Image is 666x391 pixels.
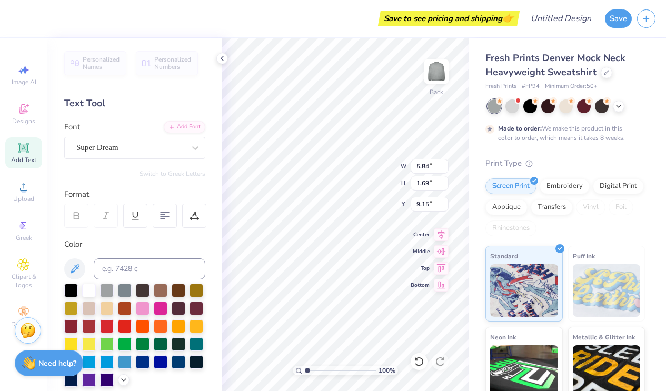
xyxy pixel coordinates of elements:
div: Text Tool [64,96,205,111]
span: Bottom [411,282,430,289]
span: Add Text [11,156,36,164]
div: Transfers [531,199,573,215]
span: # FP94 [522,82,540,91]
span: Middle [411,248,430,255]
span: Personalized Names [83,56,120,71]
label: Font [64,121,80,133]
div: Add Font [164,121,205,133]
span: Minimum Order: 50 + [545,82,598,91]
span: Greek [16,234,32,242]
span: Fresh Prints Denver Mock Neck Heavyweight Sweatshirt [485,52,625,78]
div: We make this product in this color to order, which means it takes 8 weeks. [498,124,628,143]
div: Color [64,238,205,250]
div: Back [430,87,443,97]
div: Format [64,188,206,200]
span: Fresh Prints [485,82,516,91]
div: Embroidery [540,178,590,194]
span: 100 % [379,366,395,375]
span: Image AI [12,78,36,86]
span: 👉 [502,12,514,24]
input: Untitled Design [522,8,600,29]
div: Save to see pricing and shipping [381,11,517,26]
span: Personalized Numbers [154,56,192,71]
img: Back [426,61,447,82]
span: Center [411,231,430,238]
span: Standard [490,250,518,262]
div: Rhinestones [485,220,536,236]
span: Neon Ink [490,332,516,343]
div: Vinyl [576,199,605,215]
input: e.g. 7428 c [94,258,205,279]
span: Top [411,265,430,272]
img: Puff Ink [573,264,641,317]
div: Print Type [485,157,645,169]
div: Digital Print [593,178,644,194]
div: Applique [485,199,528,215]
button: Switch to Greek Letters [140,169,205,178]
img: Standard [490,264,558,317]
span: Puff Ink [573,250,595,262]
span: Designs [12,117,35,125]
span: Metallic & Glitter Ink [573,332,635,343]
span: Upload [13,195,34,203]
button: Save [605,9,632,28]
span: Clipart & logos [5,273,42,289]
strong: Made to order: [498,124,542,133]
div: Screen Print [485,178,536,194]
div: Foil [609,199,633,215]
strong: Need help? [38,358,76,368]
span: Decorate [11,320,36,328]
